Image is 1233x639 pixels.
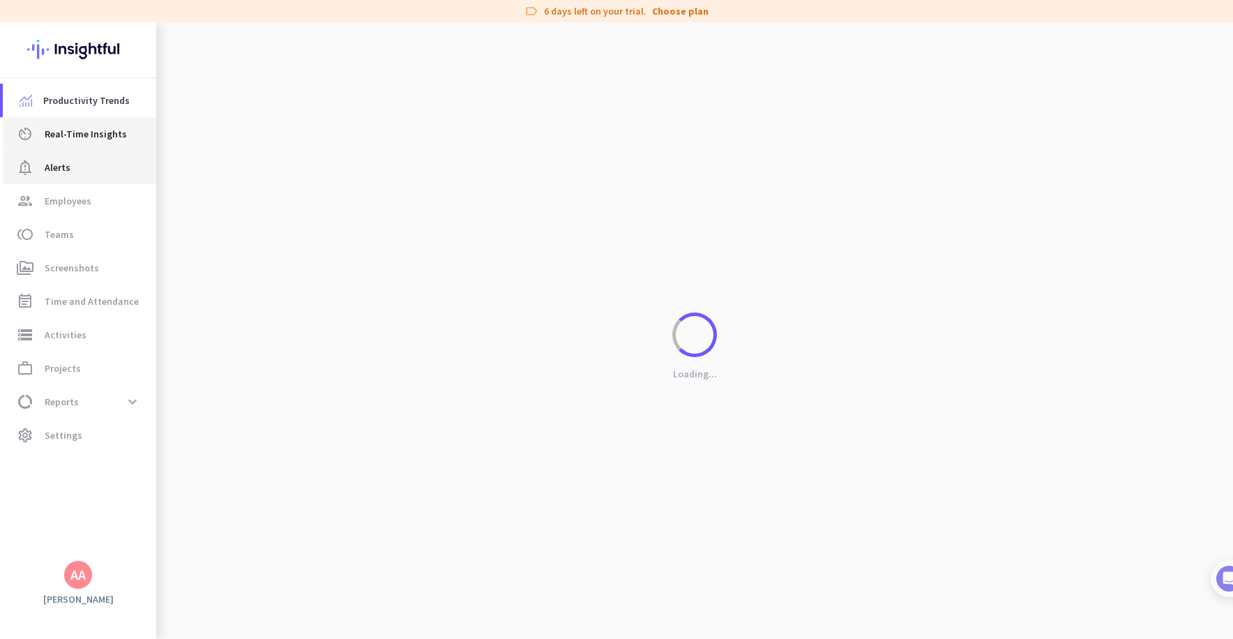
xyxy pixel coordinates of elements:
span: Settings [45,427,82,444]
img: Profile image for Tamara [50,146,72,168]
a: groupEmployees [3,184,156,218]
button: expand_more [120,389,145,414]
a: Show me how [54,336,152,363]
span: Messages [81,470,129,480]
a: av_timerReal-Time Insights [3,117,156,151]
span: Alerts [45,159,70,176]
a: settingsSettings [3,419,156,452]
button: Tasks [209,435,279,491]
a: event_noteTime and Attendance [3,285,156,318]
i: data_usage [17,393,33,410]
span: Home [20,470,49,480]
span: Time and Attendance [45,293,139,310]
span: Projects [45,360,81,377]
a: Choose plan [652,4,709,18]
div: Close [245,6,270,31]
i: toll [17,226,33,243]
a: perm_mediaScreenshots [3,251,156,285]
i: perm_media [17,260,33,276]
h1: Tasks [119,6,163,30]
img: Insightful logo [27,22,129,77]
div: 🎊 Welcome to Insightful! 🎊 [20,54,259,104]
a: menu-itemProductivity Trends [3,84,156,117]
i: label [524,4,538,18]
i: group [17,193,33,209]
a: data_usageReportsexpand_more [3,385,156,419]
button: Mark as completed [54,392,161,407]
i: storage [17,326,33,343]
i: event_note [17,293,33,310]
a: work_outlineProjects [3,352,156,385]
img: menu-item [20,94,32,107]
div: 1Add employees [26,238,253,260]
div: You're just a few steps away from completing the essential app setup [20,104,259,137]
a: tollTeams [3,218,156,251]
i: notification_important [17,159,33,176]
div: [PERSON_NAME] from Insightful [77,150,229,164]
div: Show me how [54,324,243,363]
span: Real-Time Insights [45,126,127,142]
a: storageActivities [3,318,156,352]
span: Reports [45,393,79,410]
div: It's time to add your employees! This is crucial since Insightful will start collecting their act... [54,266,243,324]
div: AA [70,568,86,582]
p: About 10 minutes [178,183,265,198]
button: Messages [70,435,139,491]
i: av_timer [17,126,33,142]
a: notification_importantAlerts [3,151,156,184]
span: Activities [45,326,86,343]
span: Tasks [229,470,259,480]
i: work_outline [17,360,33,377]
p: Loading... [673,368,717,380]
div: Add employees [54,243,236,257]
span: Employees [45,193,91,209]
span: Screenshots [45,260,99,276]
button: Help [139,435,209,491]
span: Teams [45,226,74,243]
span: Productivity Trends [43,92,130,109]
i: settings [17,427,33,444]
p: 4 steps [14,183,50,198]
span: Help [163,470,186,480]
